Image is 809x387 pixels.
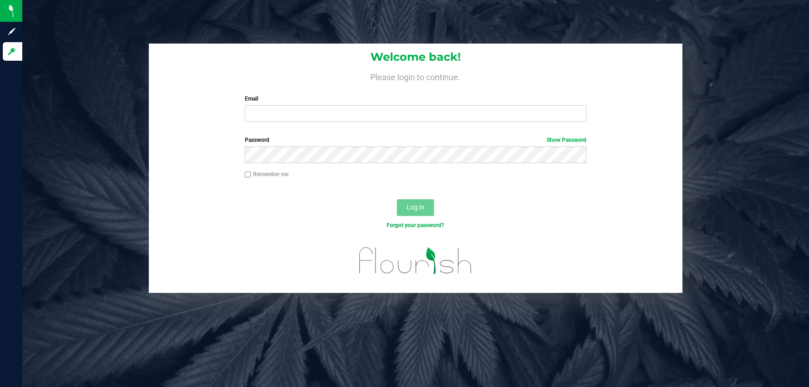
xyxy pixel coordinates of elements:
[149,70,682,82] h4: Please login to continue.
[7,27,16,36] inline-svg: Sign up
[349,239,483,282] img: flourish_logo.svg
[397,199,434,216] button: Log In
[7,47,16,56] inline-svg: Log in
[245,170,288,178] label: Remember me
[547,137,586,143] a: Show Password
[149,51,682,63] h1: Welcome back!
[245,137,269,143] span: Password
[245,95,587,103] label: Email
[245,171,251,178] input: Remember me
[407,203,425,211] span: Log In
[387,222,444,228] a: Forgot your password?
